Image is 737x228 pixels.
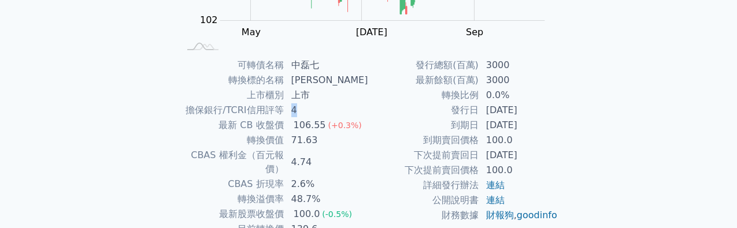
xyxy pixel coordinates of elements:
td: 擔保銀行/TCRI信用評等 [179,103,284,118]
td: 轉換價值 [179,133,284,148]
td: 公開說明書 [369,193,479,208]
a: 連結 [486,195,505,205]
td: CBAS 權利金（百元報價） [179,148,284,177]
td: 3000 [479,73,558,88]
td: 可轉債名稱 [179,58,284,73]
td: , [479,208,558,223]
td: 4.74 [284,148,369,177]
tspan: [DATE] [355,27,387,38]
td: 轉換溢價率 [179,192,284,207]
td: 100.0 [479,133,558,148]
td: [DATE] [479,148,558,163]
td: 71.63 [284,133,369,148]
td: 上市櫃別 [179,88,284,103]
td: [PERSON_NAME] [284,73,369,88]
tspan: May [241,27,260,38]
td: 最新餘額(百萬) [369,73,479,88]
div: 100.0 [291,207,323,221]
span: (+0.3%) [328,121,362,130]
td: [DATE] [479,118,558,133]
td: 3000 [479,58,558,73]
td: 100.0 [479,163,558,178]
td: 最新股票收盤價 [179,207,284,222]
a: 財報狗 [486,210,514,220]
td: 下次提前賣回價格 [369,163,479,178]
td: 下次提前賣回日 [369,148,479,163]
td: 4 [284,103,369,118]
td: 上市 [284,88,369,103]
a: goodinfo [517,210,557,220]
td: 轉換比例 [369,88,479,103]
td: 最新 CB 收盤價 [179,118,284,133]
td: 詳細發行辦法 [369,178,479,193]
td: 2.6% [284,177,369,192]
td: 發行總額(百萬) [369,58,479,73]
tspan: Sep [466,27,483,38]
a: 連結 [486,180,505,190]
td: [DATE] [479,103,558,118]
span: (-0.5%) [322,210,352,219]
div: 106.55 [291,118,328,132]
tspan: 102 [200,14,218,25]
td: 轉換標的名稱 [179,73,284,88]
td: 中磊七 [284,58,369,73]
td: 48.7% [284,192,369,207]
td: 0.0% [479,88,558,103]
td: 財務數據 [369,208,479,223]
td: 到期賣回價格 [369,133,479,148]
td: 到期日 [369,118,479,133]
td: 發行日 [369,103,479,118]
td: CBAS 折現率 [179,177,284,192]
